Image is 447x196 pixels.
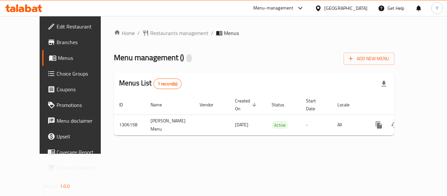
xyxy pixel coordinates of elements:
[119,78,182,89] h2: Menus List
[253,4,294,12] div: Menu-management
[42,34,114,50] a: Branches
[114,50,184,65] span: Menu management ( )
[42,19,114,34] a: Edit Restaurant
[137,29,140,37] li: /
[371,117,387,133] button: more
[42,113,114,129] a: Menu disclaimer
[224,29,239,37] span: Menus
[57,148,109,156] span: Coverage Report
[57,85,109,93] span: Coupons
[114,115,145,135] td: 1306158
[114,95,439,135] table: enhanced table
[387,117,402,133] button: Change Status
[42,50,114,66] a: Menus
[42,144,114,160] a: Coverage Report
[151,101,170,109] span: Name
[114,29,394,37] nav: breadcrumb
[332,115,366,135] td: All
[42,129,114,144] a: Upsell
[57,23,109,30] span: Edit Restaurant
[57,101,109,109] span: Promotions
[272,101,293,109] span: Status
[142,29,208,37] a: Restaurants management
[272,121,288,129] div: Active
[272,121,288,129] span: Active
[57,133,109,140] span: Upsell
[57,164,109,172] span: Grocery Checklist
[43,182,59,190] span: Version:
[42,66,114,81] a: Choice Groups
[349,55,389,63] span: Add New Menu
[145,115,194,135] td: [PERSON_NAME] Menu
[42,81,114,97] a: Coupons
[154,81,182,87] span: 1 record(s)
[344,53,394,65] button: Add New Menu
[57,70,109,78] span: Choice Groups
[366,95,439,115] th: Actions
[57,38,109,46] span: Branches
[58,54,109,62] span: Menus
[436,5,438,12] span: Y
[150,29,208,37] span: Restaurants management
[301,115,332,135] td: -
[235,97,259,113] span: Created On
[57,117,109,125] span: Menu disclaimer
[42,160,114,176] a: Grocery Checklist
[200,101,222,109] span: Vendor
[337,101,358,109] span: Locale
[119,101,132,109] span: ID
[114,29,135,37] a: Home
[42,97,114,113] a: Promotions
[306,97,324,113] span: Start Date
[324,5,367,12] div: [GEOGRAPHIC_DATA]
[376,76,392,92] div: Export file
[153,79,182,89] div: Total records count
[211,29,213,37] li: /
[235,120,248,129] span: [DATE]
[60,182,70,190] span: 1.0.0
